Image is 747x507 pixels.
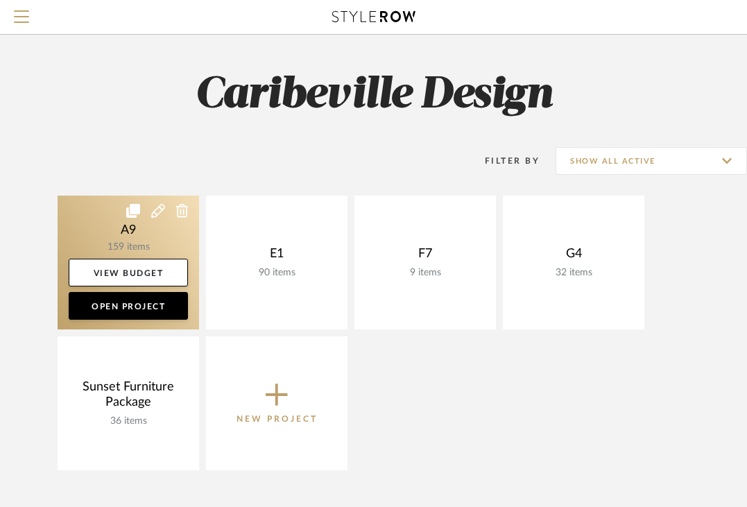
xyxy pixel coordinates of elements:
a: View Budget [69,259,188,286]
div: Sunset Furniture Package [69,379,188,415]
a: Open Project [69,292,188,320]
div: G4 [514,246,633,267]
div: E1 [217,246,336,267]
div: Filter By [467,154,540,168]
div: 90 items [217,267,336,279]
div: F7 [366,246,485,267]
button: New Project [206,336,347,470]
div: 9 items [366,267,485,279]
div: 32 items [514,267,633,279]
p: New Project [237,412,318,426]
div: 36 items [69,415,188,427]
